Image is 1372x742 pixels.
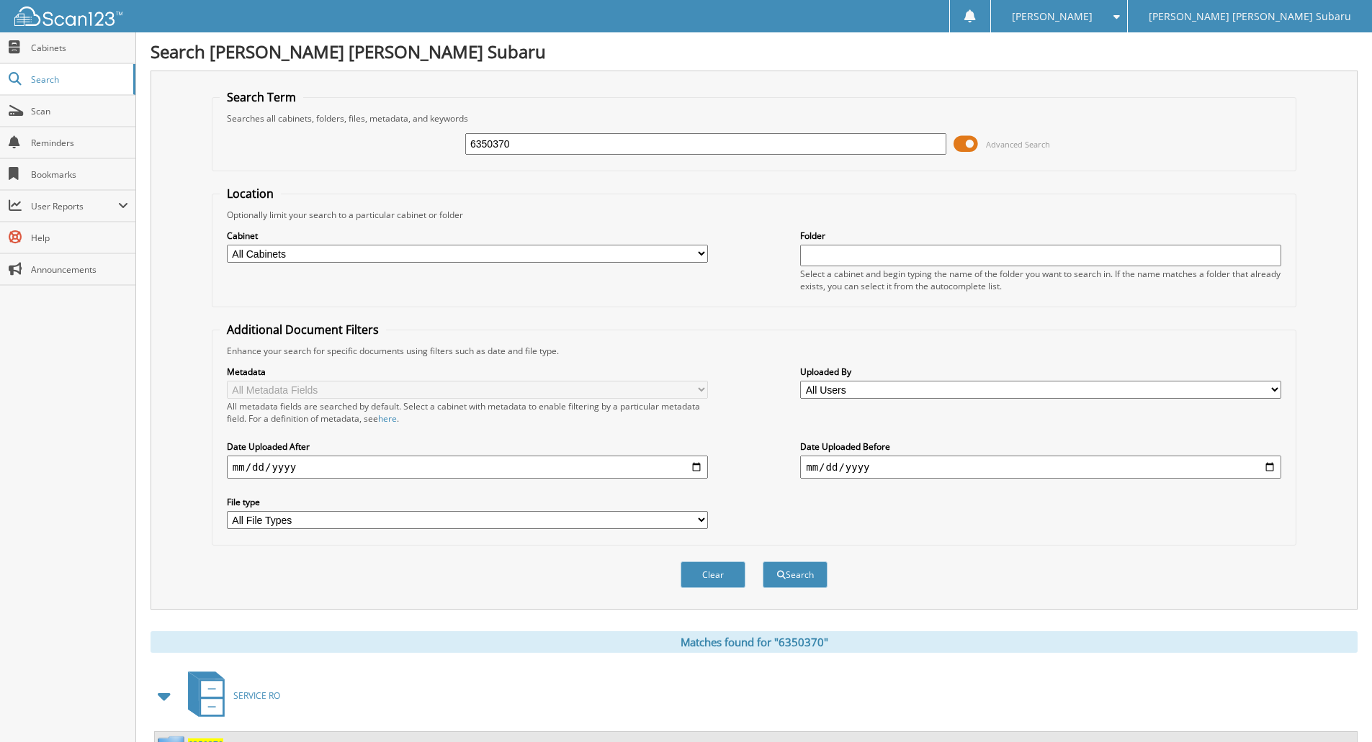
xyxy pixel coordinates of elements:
[14,6,122,26] img: scan123-logo-white.svg
[31,42,128,54] span: Cabinets
[31,200,118,212] span: User Reports
[31,263,128,276] span: Announcements
[220,89,303,105] legend: Search Term
[227,400,708,425] div: All metadata fields are searched by default. Select a cabinet with metadata to enable filtering b...
[31,73,126,86] span: Search
[227,496,708,508] label: File type
[986,139,1050,150] span: Advanced Search
[227,230,708,242] label: Cabinet
[800,230,1281,242] label: Folder
[220,112,1288,125] div: Searches all cabinets, folders, files, metadata, and keywords
[151,40,1358,63] h1: Search [PERSON_NAME] [PERSON_NAME] Subaru
[800,268,1281,292] div: Select a cabinet and begin typing the name of the folder you want to search in. If the name match...
[31,105,128,117] span: Scan
[220,322,386,338] legend: Additional Document Filters
[220,209,1288,221] div: Optionally limit your search to a particular cabinet or folder
[800,456,1281,479] input: end
[681,561,745,588] button: Clear
[800,440,1281,453] label: Date Uploaded Before
[31,137,128,149] span: Reminders
[378,412,397,425] a: here
[1149,12,1351,21] span: [PERSON_NAME] [PERSON_NAME] Subaru
[227,366,708,378] label: Metadata
[220,186,281,202] legend: Location
[763,561,828,588] button: Search
[227,440,708,453] label: Date Uploaded After
[151,631,1358,653] div: Matches found for "6350370"
[800,366,1281,378] label: Uploaded By
[179,667,280,724] a: SERVICE RO
[227,456,708,479] input: start
[31,168,128,181] span: Bookmarks
[31,232,128,244] span: Help
[220,345,1288,357] div: Enhance your search for specific documents using filters such as date and file type.
[233,689,280,702] span: SERVICE RO
[1012,12,1093,21] span: [PERSON_NAME]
